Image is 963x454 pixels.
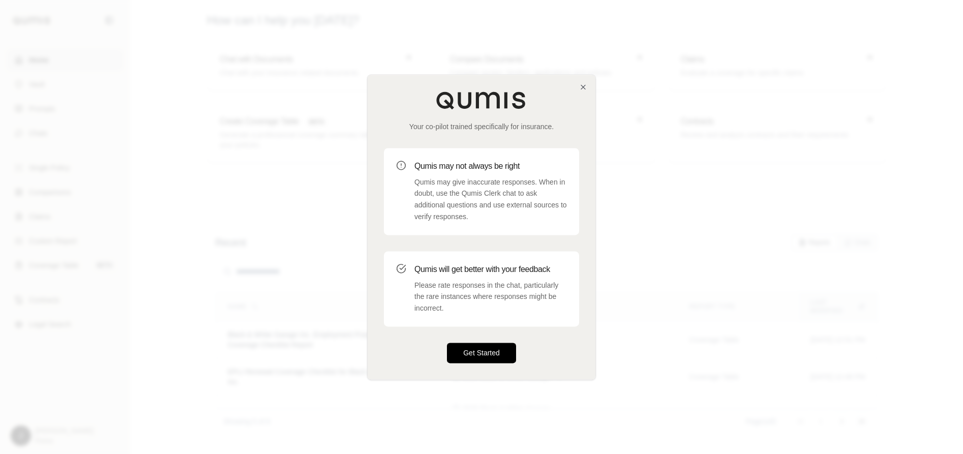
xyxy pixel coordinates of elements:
h3: Qumis will get better with your feedback [414,263,567,276]
h3: Qumis may not always be right [414,160,567,172]
p: Qumis may give inaccurate responses. When in doubt, use the Qumis Clerk chat to ask additional qu... [414,176,567,223]
img: Qumis Logo [436,91,527,109]
button: Get Started [447,343,516,363]
p: Your co-pilot trained specifically for insurance. [384,122,579,132]
p: Please rate responses in the chat, particularly the rare instances where responses might be incor... [414,280,567,314]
